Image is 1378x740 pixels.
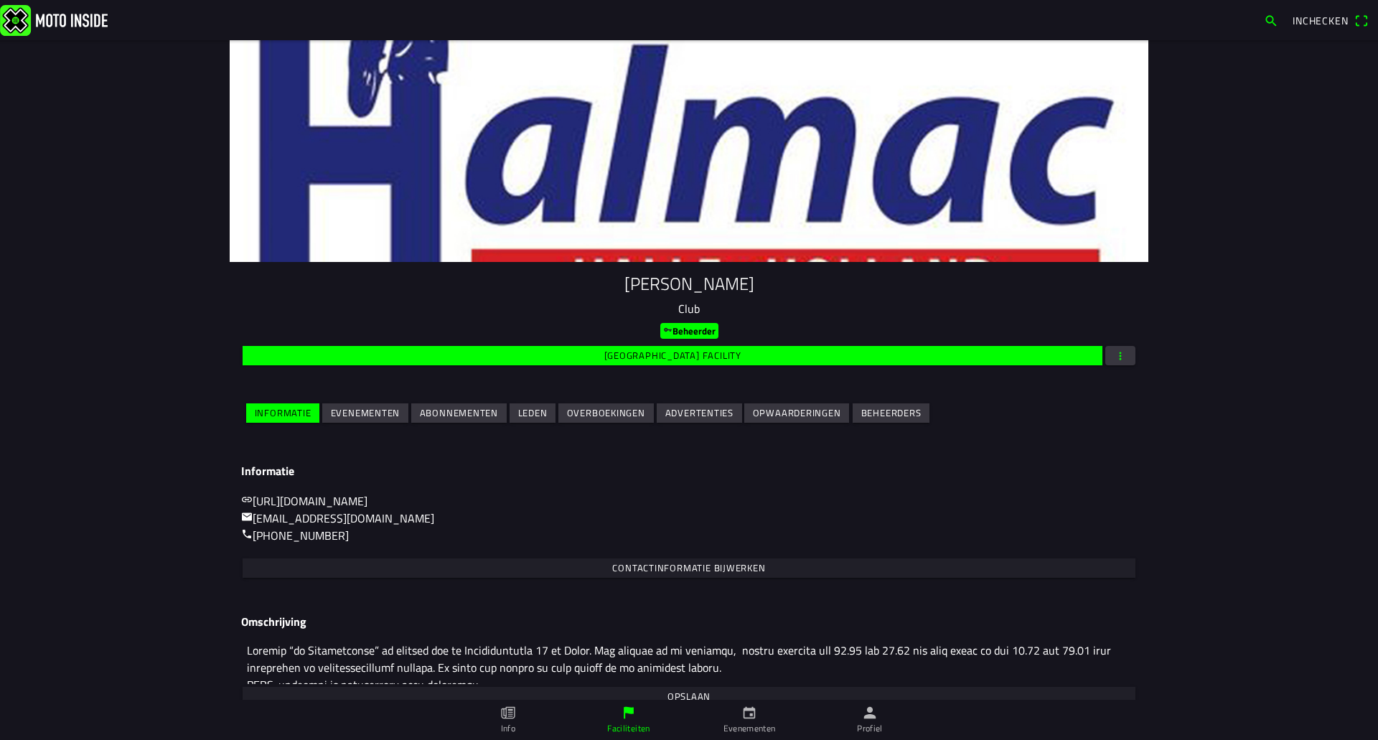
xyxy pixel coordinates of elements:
[241,634,1137,684] textarea: Loremip “do Sitametconse” ad elitsed doe te Incididuntutla 17 et Dolor. Mag aliquae ad mi veniamq...
[510,403,556,423] ion-button: Leden
[241,527,349,544] a: call[PHONE_NUMBER]
[241,615,1137,629] h3: Omschrijving
[660,323,718,339] ion-badge: Beheerder
[241,494,253,505] ion-icon: link
[1293,13,1349,28] span: Inchecken
[500,705,516,721] ion-icon: paper
[741,705,757,721] ion-icon: calendar
[744,403,849,423] ion-button: Opwaarderingen
[243,687,1135,706] ion-button: Opslaan
[241,273,1137,294] h1: [PERSON_NAME]
[241,492,367,510] a: link[URL][DOMAIN_NAME]
[1257,8,1285,32] a: search
[411,403,507,423] ion-button: Abonnementen
[241,528,253,540] ion-icon: call
[558,403,654,423] ion-button: Overboekingen
[241,510,434,527] a: mail[EMAIL_ADDRESS][DOMAIN_NAME]
[857,722,883,735] ion-label: Profiel
[241,464,1137,478] h3: Informatie
[241,511,253,523] ion-icon: mail
[1285,8,1375,32] a: Incheckenqr scanner
[243,346,1102,365] ion-button: [GEOGRAPHIC_DATA] facility
[246,403,319,423] ion-button: Informatie
[663,325,672,334] ion-icon: key
[657,403,742,423] ion-button: Advertenties
[322,403,408,423] ion-button: Evenementen
[853,403,929,423] ion-button: Beheerders
[723,722,776,735] ion-label: Evenementen
[241,300,1137,317] p: Club
[607,722,650,735] ion-label: Faciliteiten
[243,558,1135,578] ion-button: Contactinformatie bijwerken
[621,705,637,721] ion-icon: flag
[501,722,515,735] ion-label: Info
[862,705,878,721] ion-icon: person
